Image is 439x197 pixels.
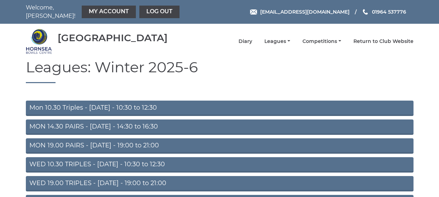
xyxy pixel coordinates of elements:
[26,176,414,191] a: WED 19.00 TRIPLES - [DATE] - 19:00 to 21:00
[139,6,180,18] a: Log out
[26,138,414,154] a: MON 19.00 PAIRS - [DATE] - 19:00 to 21:00
[250,8,350,16] a: Email [EMAIL_ADDRESS][DOMAIN_NAME]
[362,8,406,16] a: Phone us 01964 537776
[302,38,341,45] a: Competitions
[26,157,414,173] a: WED 10.30 TRIPLES - [DATE] - 10:30 to 12:30
[26,3,181,20] nav: Welcome, [PERSON_NAME]!
[264,38,290,45] a: Leagues
[26,101,414,116] a: Mon 10.30 Triples - [DATE] - 10:30 to 12:30
[26,119,414,135] a: MON 14.30 PAIRS - [DATE] - 14:30 to 16:30
[363,9,368,15] img: Phone us
[58,32,168,43] div: [GEOGRAPHIC_DATA]
[372,9,406,15] span: 01964 537776
[260,9,350,15] span: [EMAIL_ADDRESS][DOMAIN_NAME]
[239,38,252,45] a: Diary
[26,59,414,83] h1: Leagues: Winter 2025-6
[26,28,52,54] img: Hornsea Bowls Centre
[353,38,414,45] a: Return to Club Website
[82,6,136,18] a: My Account
[250,9,257,15] img: Email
